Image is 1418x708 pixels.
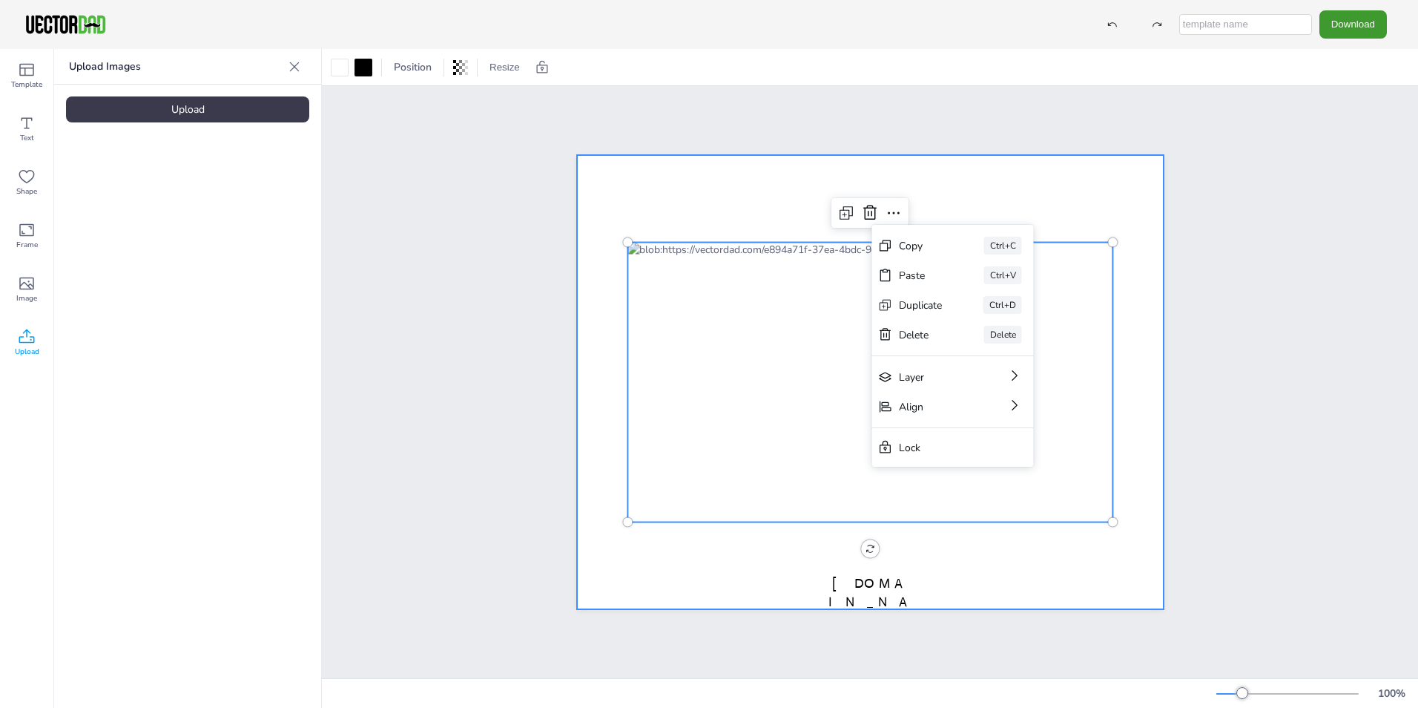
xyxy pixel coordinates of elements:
[484,56,526,79] button: Resize
[984,326,1022,344] div: Delete
[899,269,943,283] div: Paste
[899,298,942,312] div: Duplicate
[16,292,37,304] span: Image
[983,296,1022,314] div: Ctrl+D
[1374,686,1409,701] div: 100 %
[1319,10,1387,38] button: Download
[984,266,1022,284] div: Ctrl+V
[15,346,39,358] span: Upload
[1179,14,1312,35] input: template name
[899,239,943,253] div: Copy
[16,186,37,197] span: Shape
[828,575,911,629] span: [DOMAIN_NAME]
[20,132,34,144] span: Text
[24,13,108,36] img: VectorDad-1.png
[899,441,986,455] div: Lock
[899,400,966,414] div: Align
[66,96,309,122] div: Upload
[899,328,943,342] div: Delete
[16,239,38,251] span: Frame
[899,370,966,384] div: Layer
[69,49,283,85] p: Upload Images
[391,60,435,74] span: Position
[984,237,1022,255] div: Ctrl+C
[11,79,42,91] span: Template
